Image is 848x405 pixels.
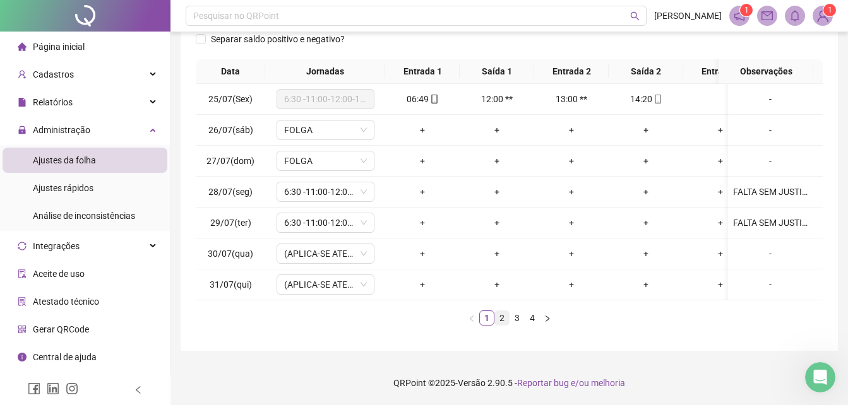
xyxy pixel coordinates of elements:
span: solution [18,297,27,306]
span: Versão [458,378,486,388]
span: 25/07(Sex) [208,94,253,104]
span: lock [18,126,27,134]
sup: Atualize o seu contato no menu Meus Dados [823,4,836,16]
div: + [614,123,678,137]
div: FALTA SEM JUSTIFICATIVA. [733,216,808,230]
span: search [630,11,640,21]
div: + [688,216,753,230]
sup: 1 [740,4,753,16]
th: Saída 1 [460,59,534,84]
span: info-circle [18,353,27,361]
span: FOLGA [284,120,367,139]
div: + [390,185,455,199]
div: + [539,154,604,168]
th: Entrada 3 [683,59,758,84]
div: - [733,278,808,291]
span: right [544,315,551,322]
span: Separar saldo positivo e negativo? [206,32,350,46]
span: - [769,94,772,104]
span: Análise de inconsistências [33,211,135,221]
footer: QRPoint © 2025 - 2.90.5 - [170,361,848,405]
span: left [134,385,143,394]
span: (APLICA-SE ATESTADO) [284,244,367,263]
span: 28/07(seg) [208,187,253,197]
div: + [539,185,604,199]
li: Próxima página [540,310,555,326]
span: 6:30 -11:00-12:00-16:20 [284,182,367,201]
span: mobile [652,95,662,103]
span: Ajustes rápidos [33,183,93,193]
span: Página inicial [33,42,85,52]
div: + [539,278,604,291]
th: Jornadas [265,59,385,84]
span: 1 [744,6,749,15]
div: + [539,216,604,230]
div: + [614,154,678,168]
span: down [360,126,367,134]
span: Ajustes da folha [33,155,96,165]
li: 1 [479,310,494,326]
span: 29/07(ter) [210,218,251,228]
span: file [18,98,27,107]
span: linkedin [47,382,59,395]
div: + [465,123,529,137]
th: Entrada 1 [385,59,460,84]
li: 2 [494,310,510,326]
span: 30/07(qua) [208,249,253,259]
span: sync [18,242,27,250]
li: 4 [525,310,540,326]
span: 31/07(qui) [210,279,252,290]
span: mobile [429,95,439,103]
span: Relatórios [33,97,73,107]
a: 3 [510,311,524,325]
div: + [688,154,753,168]
span: (APLICA-SE ATESTADO) [284,275,367,294]
div: + [688,247,753,261]
li: 3 [510,310,525,326]
div: FALTA SEM JUSTIFICATIVA. [733,185,808,199]
span: mail [761,10,773,21]
div: + [539,247,604,261]
div: + [465,216,529,230]
div: - [733,154,808,168]
span: Reportar bug e/ou melhoria [517,378,625,388]
div: + [614,278,678,291]
th: Observações [719,59,813,84]
div: + [390,154,455,168]
div: + [614,247,678,261]
div: + [688,185,753,199]
div: + [539,123,604,137]
div: + [390,247,455,261]
span: qrcode [18,325,27,334]
span: bell [789,10,801,21]
li: Página anterior [464,310,479,326]
div: - [733,123,808,137]
span: Administração [33,125,90,135]
span: instagram [66,382,78,395]
span: Central de ajuda [33,352,97,362]
button: left [464,310,479,326]
div: + [465,278,529,291]
span: user-add [18,70,27,79]
span: 27/07(dom) [206,156,254,166]
span: facebook [28,382,40,395]
span: down [360,188,367,196]
div: - [733,247,808,261]
span: left [468,315,475,322]
span: Atestado técnico [33,296,99,307]
span: Aceite de uso [33,269,85,279]
a: 4 [525,311,539,325]
div: + [390,123,455,137]
div: + [614,216,678,230]
span: 6:30 -11:00-12:00-16:20 [284,90,367,109]
th: Saída 2 [609,59,683,84]
div: + [614,185,678,199]
span: 1 [828,6,832,15]
span: down [360,219,367,226]
div: + [390,278,455,291]
div: + [465,154,529,168]
span: home [18,42,27,51]
span: Integrações [33,241,80,251]
span: down [360,157,367,165]
span: Cadastros [33,69,74,79]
